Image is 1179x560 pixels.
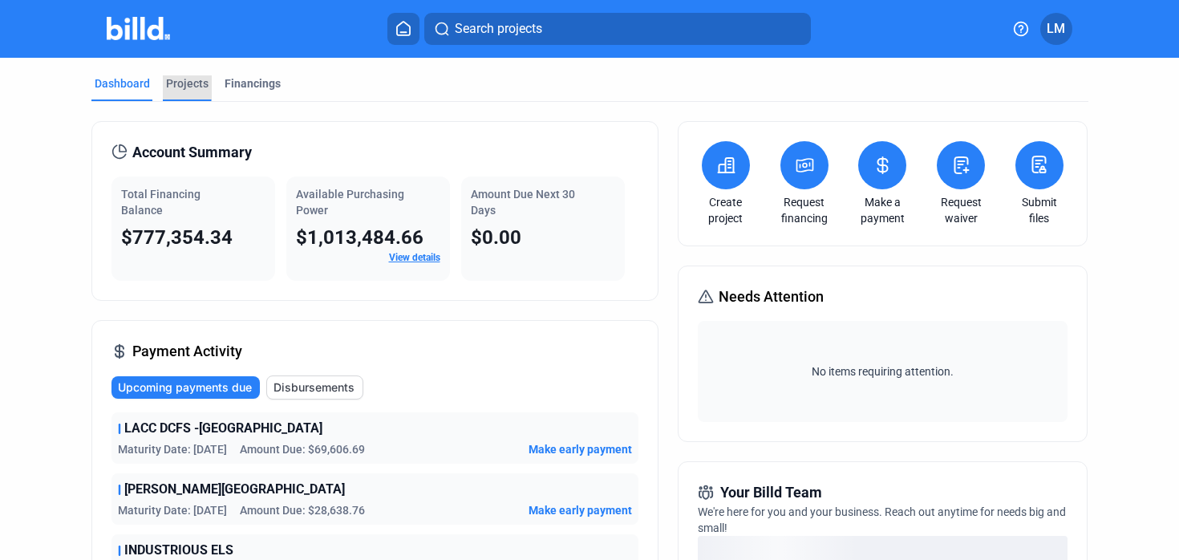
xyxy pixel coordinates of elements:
button: LM [1040,13,1072,45]
span: Maturity Date: [DATE] [118,502,227,518]
span: Needs Attention [719,286,824,308]
div: Financings [225,75,281,91]
span: LACC DCFS -[GEOGRAPHIC_DATA] [124,419,322,438]
span: Payment Activity [132,340,242,363]
a: Request waiver [933,194,989,226]
span: Your Billd Team [720,481,822,504]
span: Maturity Date: [DATE] [118,441,227,457]
button: Search projects [424,13,811,45]
span: Upcoming payments due [118,379,252,396]
span: Search projects [455,19,542,39]
button: Make early payment [529,502,632,518]
span: Account Summary [132,141,252,164]
a: Make a payment [854,194,910,226]
a: Request financing [776,194,833,226]
a: Create project [698,194,754,226]
img: Billd Company Logo [107,17,170,40]
div: Dashboard [95,75,150,91]
span: Disbursements [273,379,355,396]
button: Upcoming payments due [111,376,260,399]
span: [PERSON_NAME][GEOGRAPHIC_DATA] [124,480,345,499]
span: LM [1047,19,1065,39]
a: View details [389,252,440,263]
span: INDUSTRIOUS ELS [124,541,233,560]
span: Amount Due: $69,606.69 [240,441,365,457]
span: $1,013,484.66 [296,226,423,249]
span: No items requiring attention. [704,363,1061,379]
a: Submit files [1011,194,1068,226]
span: Available Purchasing Power [296,188,404,217]
button: Make early payment [529,441,632,457]
span: Amount Due: $28,638.76 [240,502,365,518]
span: $0.00 [471,226,521,249]
span: Total Financing Balance [121,188,201,217]
span: We're here for you and your business. Reach out anytime for needs big and small! [698,505,1066,534]
span: $777,354.34 [121,226,233,249]
div: Projects [166,75,209,91]
span: Amount Due Next 30 Days [471,188,575,217]
button: Disbursements [266,375,363,400]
